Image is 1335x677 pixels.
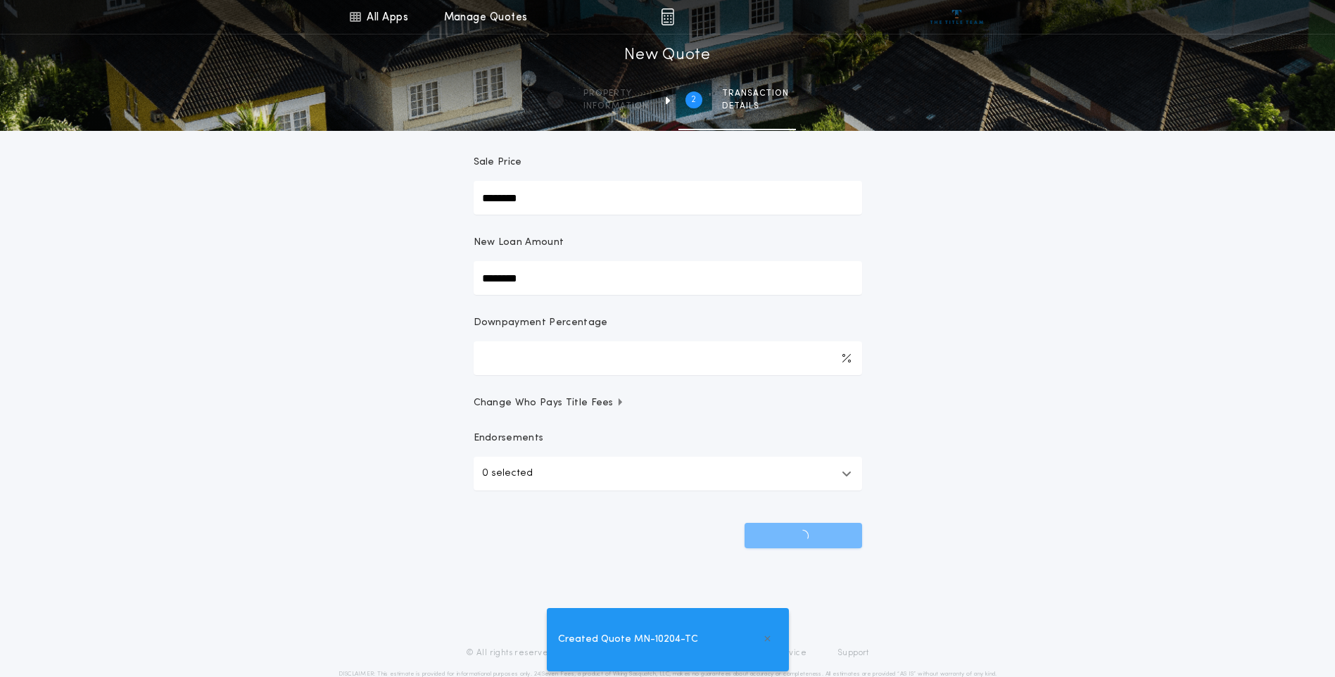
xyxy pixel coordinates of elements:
img: img [661,8,674,25]
p: Downpayment Percentage [474,316,608,330]
img: vs-icon [930,10,983,24]
h1: New Quote [624,44,710,67]
button: Change Who Pays Title Fees [474,396,862,410]
input: Downpayment Percentage [474,341,862,375]
button: 0 selected [474,457,862,491]
input: New Loan Amount [474,261,862,295]
input: Sale Price [474,181,862,215]
p: 0 selected [482,465,533,482]
p: Endorsements [474,431,862,445]
span: Transaction [722,88,789,99]
p: New Loan Amount [474,236,564,250]
span: Property [583,88,649,99]
p: Sale Price [474,156,522,170]
span: information [583,101,649,112]
span: details [722,101,789,112]
span: Change Who Pays Title Fees [474,396,625,410]
span: Created Quote MN-10204-TC [558,632,698,647]
h2: 2 [691,94,696,106]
